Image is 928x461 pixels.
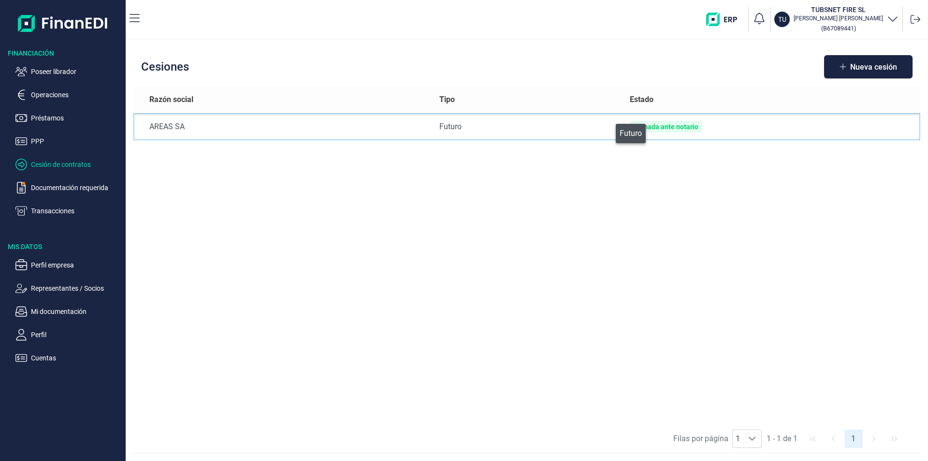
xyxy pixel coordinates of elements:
[673,433,728,445] span: Filas por página
[15,329,122,341] button: Perfil
[15,283,122,294] button: Representantes / Socios
[15,259,122,271] button: Perfil empresa
[15,89,122,101] button: Operaciones
[31,352,122,364] p: Cuentas
[763,430,801,448] span: 1 - 1 de 1
[821,25,856,32] small: Copiar cif
[15,135,122,147] button: PPP
[850,63,897,71] span: Nueva cesión
[15,66,122,77] button: Poseer librador
[634,123,698,131] div: Firmada ante notario
[774,5,899,34] button: TUTUBSNET FIRE SL[PERSON_NAME] [PERSON_NAME](B67089441)
[439,94,455,105] span: Tipo
[15,352,122,364] button: Cuentas
[706,13,744,26] img: erp
[439,121,615,133] div: Futuro
[141,60,189,74] h2: Cesiones
[15,205,122,217] button: Transacciones
[15,159,122,170] button: Cesión de contratos
[15,112,122,124] button: Préstamos
[630,94,653,105] span: Estado
[31,182,122,193] p: Documentación requerida
[15,306,122,317] button: Mi documentación
[15,182,122,193] button: Documentación requerida
[844,430,863,448] button: Page 1
[31,205,122,217] p: Transacciones
[733,430,743,447] span: 1
[794,15,883,22] p: [PERSON_NAME] [PERSON_NAME]
[778,15,786,24] p: TU
[149,94,193,105] span: Razón social
[31,159,122,170] p: Cesión de contratos
[31,66,122,77] p: Poseer librador
[824,55,913,78] button: Nueva cesión
[31,112,122,124] p: Préstamos
[149,121,424,133] div: AREAS SA
[31,89,122,101] p: Operaciones
[794,5,883,15] h3: TUBSNET FIRE SL
[31,135,122,147] p: PPP
[18,8,108,39] img: Logo de aplicación
[31,283,122,294] p: Representantes / Socios
[31,306,122,317] p: Mi documentación
[31,329,122,341] p: Perfil
[31,259,122,271] p: Perfil empresa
